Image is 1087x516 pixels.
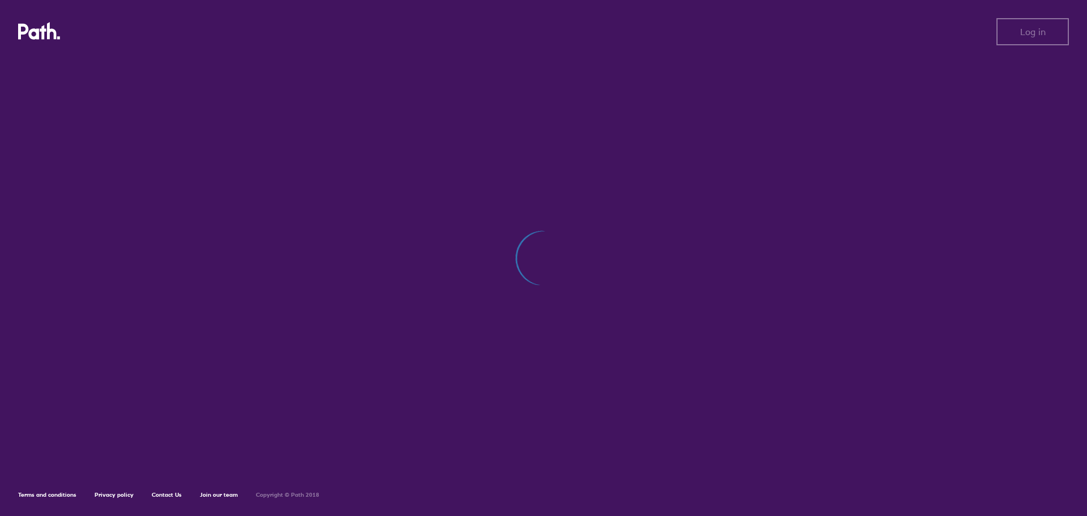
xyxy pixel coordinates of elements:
span: Log in [1020,27,1046,37]
a: Terms and conditions [18,491,76,498]
a: Contact Us [152,491,182,498]
h6: Copyright © Path 2018 [256,492,319,498]
button: Log in [996,18,1069,45]
a: Privacy policy [95,491,134,498]
a: Join our team [200,491,238,498]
